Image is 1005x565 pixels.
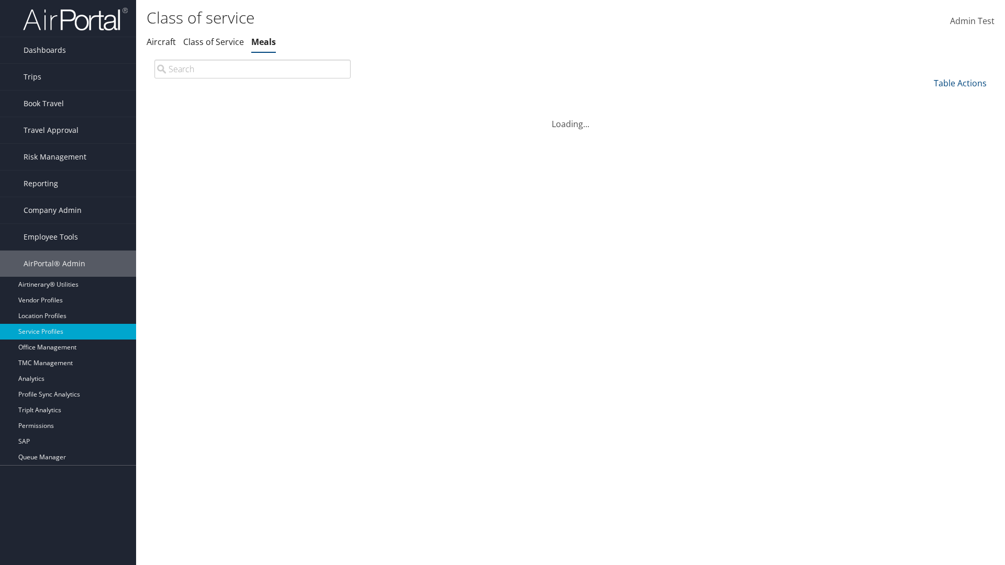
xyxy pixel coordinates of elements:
img: airportal-logo.png [23,7,128,31]
a: Table Actions [934,77,987,89]
a: Meals [251,36,276,48]
span: Company Admin [24,197,82,223]
span: Dashboards [24,37,66,63]
span: AirPortal® Admin [24,251,85,277]
a: Aircraft [147,36,176,48]
span: Reporting [24,171,58,197]
a: Class of Service [183,36,244,48]
div: Loading... [147,105,995,130]
span: Trips [24,64,41,90]
h1: Class of service [147,7,712,29]
span: Book Travel [24,91,64,117]
span: Employee Tools [24,224,78,250]
span: Travel Approval [24,117,79,143]
input: Search [154,60,351,78]
a: Admin Test [950,5,995,38]
span: Risk Management [24,144,86,170]
span: Admin Test [950,15,995,27]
